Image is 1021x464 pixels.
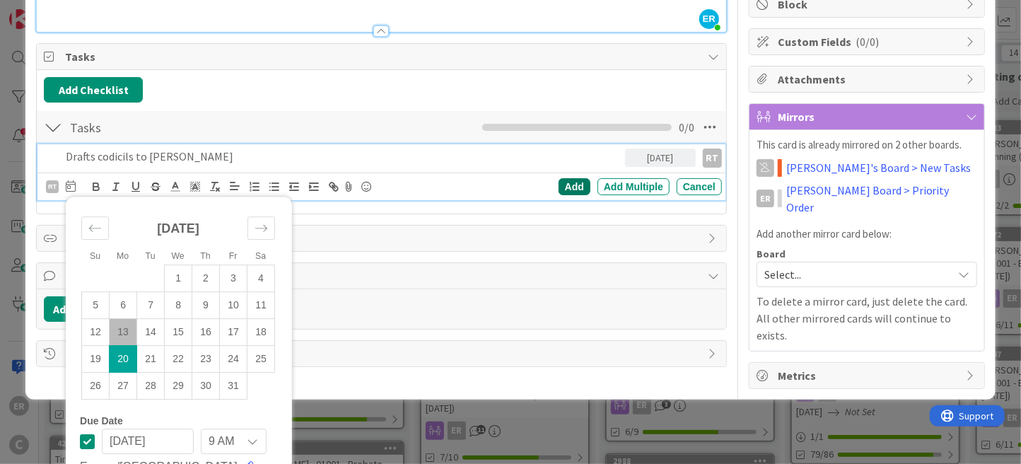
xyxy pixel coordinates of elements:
a: [PERSON_NAME]'s Board > New Tasks [786,159,971,176]
strong: [DATE] [157,221,199,236]
td: Sunday, 10/19/2025 12:00 PM [82,346,110,373]
p: This card is already mirrored on 2 other boards. [757,137,977,153]
small: We [172,251,185,261]
span: Links [65,230,701,247]
td: Wednesday, 10/01/2025 12:00 PM [165,265,192,292]
td: Tuesday, 10/07/2025 12:00 PM [137,292,165,319]
td: Friday, 10/03/2025 12:00 PM [220,265,247,292]
div: Move backward to switch to the previous month. [81,216,109,240]
span: Due Date [80,416,123,426]
button: Add Checklist [44,77,143,103]
td: Monday, 10/06/2025 12:00 PM [110,292,137,319]
span: Attachments [778,71,959,88]
div: [DATE] [625,149,696,167]
p: Drafts codicils to [PERSON_NAME] [66,149,619,165]
input: Add Checklist... [65,115,356,140]
small: Mo [117,251,129,261]
span: History [65,345,701,362]
span: Custom Fields [778,33,959,50]
td: Saturday, 10/18/2025 12:00 PM [247,319,275,346]
small: Su [90,251,100,261]
span: Comments [65,267,701,284]
span: ( 0/0 ) [856,35,879,49]
td: Selected. Monday, 10/20/2025 12:00 PM [110,346,137,373]
td: Tuesday, 10/21/2025 12:00 PM [137,346,165,373]
span: Support [30,2,64,19]
td: Sunday, 10/12/2025 12:00 PM [82,319,110,346]
span: Metrics [778,367,959,384]
td: Wednesday, 10/08/2025 12:00 PM [165,292,192,319]
span: Select... [764,265,945,284]
div: Add Multiple [597,178,670,195]
div: Cancel [677,178,722,195]
span: 0 / 0 [679,119,694,136]
small: Fr [229,251,238,261]
td: Monday, 10/13/2025 12:00 PM [110,319,137,346]
span: Mirrors [778,108,959,125]
td: Monday, 10/27/2025 12:00 PM [110,373,137,400]
td: Wednesday, 10/29/2025 12:00 PM [165,373,192,400]
input: MM/DD/YYYY [102,429,194,454]
td: Wednesday, 10/22/2025 12:00 PM [165,346,192,373]
td: Wednesday, 10/15/2025 12:00 PM [165,319,192,346]
small: Tu [146,251,156,261]
p: Add another mirror card below: [757,226,977,243]
div: Move forward to switch to the next month. [247,216,275,240]
td: Thursday, 10/30/2025 12:00 PM [192,373,220,400]
span: Tasks [65,48,701,65]
span: Board [757,249,786,259]
td: Sunday, 10/26/2025 12:00 PM [82,373,110,400]
td: Thursday, 10/23/2025 12:00 PM [192,346,220,373]
td: Thursday, 10/02/2025 12:00 PM [192,265,220,292]
div: Calendar [66,204,291,416]
span: 9 AM [209,431,234,451]
small: Sa [255,251,266,261]
td: Sunday, 10/05/2025 12:00 PM [82,292,110,319]
td: Tuesday, 10/14/2025 12:00 PM [137,319,165,346]
td: Friday, 10/10/2025 12:00 PM [220,292,247,319]
span: ER [699,9,719,29]
p: To delete a mirror card, just delete the card. All other mirrored cards will continue to exists. [757,293,977,344]
td: Tuesday, 10/28/2025 12:00 PM [137,373,165,400]
a: [PERSON_NAME] Board > Priority Order [786,182,977,216]
td: Thursday, 10/16/2025 12:00 PM [192,319,220,346]
td: Saturday, 10/04/2025 12:00 PM [247,265,275,292]
div: RT [703,149,722,168]
div: RT [46,180,59,193]
td: Thursday, 10/09/2025 12:00 PM [192,292,220,319]
td: Friday, 10/24/2025 12:00 PM [220,346,247,373]
small: Th [200,251,210,261]
td: Friday, 10/17/2025 12:00 PM [220,319,247,346]
div: ER [757,190,774,207]
div: Add [559,178,590,195]
td: Saturday, 10/25/2025 12:00 PM [247,346,275,373]
button: Add Comment [44,296,135,322]
td: Saturday, 10/11/2025 12:00 PM [247,292,275,319]
td: Friday, 10/31/2025 12:00 PM [220,373,247,400]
